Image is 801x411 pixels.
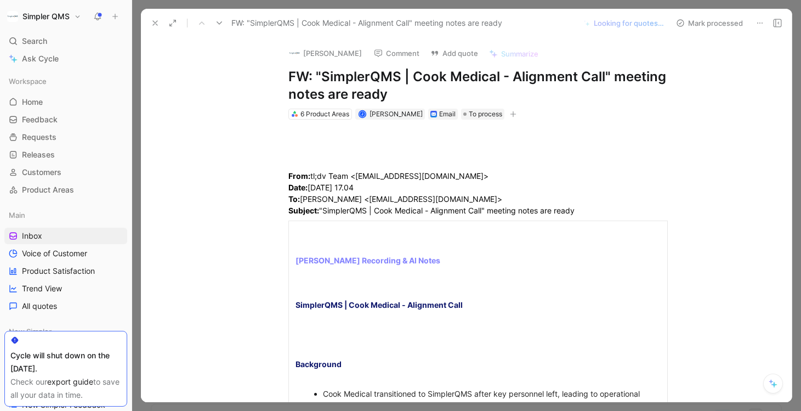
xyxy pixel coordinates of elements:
[323,389,642,410] span: Cook Medical transitioned to SimplerQMS after key personnel left, leading to operational changes.
[231,16,502,30] span: FW: "SimplerQMS | Cook Medical - Alignment Call" meeting notes are ready
[319,206,575,215] span: "SimplerQMS | Cook Medical - Alignment Call" meeting notes are ready
[296,256,440,265] span: [PERSON_NAME] Recording & AI Notes
[288,194,300,204] span: To:
[369,46,424,61] button: Comment
[10,349,121,375] div: Cycle will shut down on the [DATE].
[4,228,127,244] a: Inbox
[4,182,127,198] a: Product Areas
[370,110,423,118] span: [PERSON_NAME]
[4,129,127,145] a: Requests
[22,248,87,259] span: Voice of Customer
[308,183,354,192] span: [DATE] 17.04
[22,167,61,178] span: Customers
[22,52,59,65] span: Ask Cycle
[4,207,127,223] div: Main
[22,97,43,108] span: Home
[22,12,70,21] h1: Simpler QMS
[4,94,127,110] a: Home
[22,132,56,143] span: Requests
[296,300,463,309] span: SimplerQMS | Cook Medical - Alignment Call
[501,49,538,59] span: Summarize
[7,11,18,22] img: Simpler QMS
[671,15,748,31] button: Mark processed
[4,33,127,49] div: Search
[461,109,504,120] div: To process
[300,194,502,204] span: [PERSON_NAME] <[EMAIL_ADDRESS][DOMAIN_NAME]>
[10,375,121,402] div: Check our to save all your data in time.
[289,48,300,59] img: logo
[296,359,342,369] span: Background
[4,323,127,340] div: New Simpler
[22,184,74,195] span: Product Areas
[4,263,127,279] a: Product Satisfaction
[578,15,669,31] button: Looking for quotes…
[9,76,47,87] span: Workspace
[9,210,25,221] span: Main
[284,45,367,61] button: logo[PERSON_NAME]
[4,280,127,297] a: Trend View
[425,46,483,61] button: Add quote
[47,377,93,386] a: export guide
[469,109,502,120] span: To process
[22,266,95,277] span: Product Satisfaction
[4,298,127,314] a: All quotes
[22,149,55,160] span: Releases
[22,301,57,312] span: All quotes
[300,109,349,120] div: 6 Product Areas
[288,68,668,103] h1: FW: "SimplerQMS | Cook Medical - Alignment Call" meeting notes are ready
[4,9,84,24] button: Simpler QMSSimpler QMS
[360,111,366,117] div: J
[356,401,378,410] a: 07:06
[22,35,47,48] span: Search
[439,109,456,120] div: Email
[4,50,127,67] a: Ask Cycle
[4,147,127,163] a: Releases
[22,114,58,125] span: Feedback
[484,46,543,61] button: Summarize
[310,171,488,181] span: tl;dv Team <[EMAIL_ADDRESS][DOMAIN_NAME]>
[4,164,127,181] a: Customers
[288,206,319,215] span: Subject:
[4,111,127,128] a: Feedback
[22,230,42,241] span: Inbox
[288,183,308,192] span: Date:
[4,245,127,262] a: Voice of Customer
[9,326,52,337] span: New Simpler
[4,207,127,314] div: MainInboxVoice of CustomerProduct SatisfactionTrend ViewAll quotes
[288,171,310,181] span: From:
[22,283,62,294] span: Trend View
[4,73,127,89] div: Workspace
